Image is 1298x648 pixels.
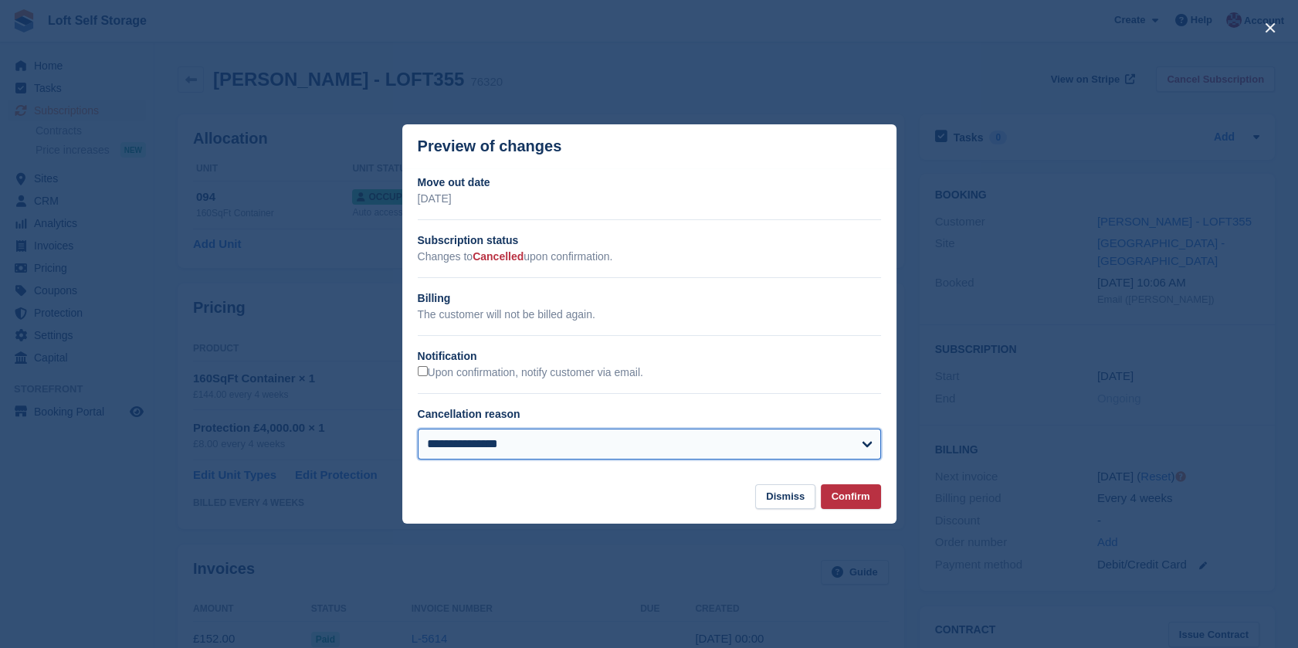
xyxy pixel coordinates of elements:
button: close [1258,15,1283,40]
p: Changes to upon confirmation. [418,249,881,265]
h2: Billing [418,290,881,307]
h2: Subscription status [418,232,881,249]
p: Preview of changes [418,137,562,155]
p: The customer will not be billed again. [418,307,881,323]
h2: Notification [418,348,881,365]
p: [DATE] [418,191,881,207]
input: Upon confirmation, notify customer via email. [418,366,428,376]
button: Confirm [821,484,881,510]
button: Dismiss [755,484,815,510]
h2: Move out date [418,175,881,191]
span: Cancelled [473,250,524,263]
label: Upon confirmation, notify customer via email. [418,366,643,380]
label: Cancellation reason [418,408,520,420]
